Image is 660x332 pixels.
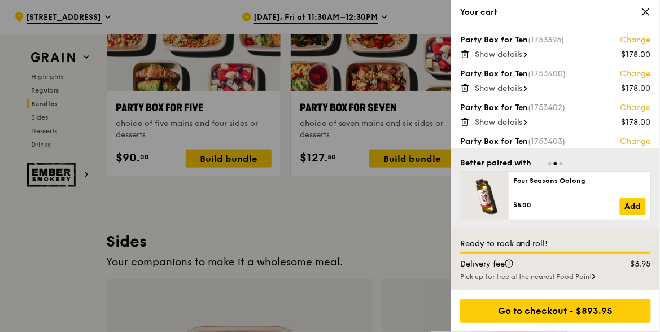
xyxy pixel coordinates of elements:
[513,176,646,185] div: Four Seasons Oolong
[620,34,651,46] a: Change
[528,69,566,78] span: (1753400)
[475,117,523,127] span: Show details
[460,272,651,281] div: Pick up for free at the nearest Food Point
[620,68,651,80] a: Change
[622,117,651,128] div: $178.00
[622,49,651,60] div: $178.00
[460,158,532,169] div: Better paired with
[460,7,651,18] div: Your cart
[460,299,651,323] div: Go to checkout - $893.95
[620,136,651,147] a: Change
[528,137,566,146] span: (1753403)
[620,198,646,215] a: Add
[475,50,523,59] span: Show details
[513,200,620,209] div: $5.00
[554,162,557,165] span: Go to slide 2
[460,238,651,250] div: Ready to rock and roll!
[560,162,563,165] span: Go to slide 3
[620,102,651,113] a: Change
[622,83,651,94] div: $178.00
[528,35,565,45] span: (1753395)
[475,84,523,93] span: Show details
[460,34,651,46] div: Party Box for Ten
[460,102,651,113] div: Party Box for Ten
[528,103,566,112] span: (1753402)
[607,259,658,270] div: $3.95
[460,68,651,80] div: Party Box for Ten
[548,162,552,165] span: Go to slide 1
[460,136,651,147] div: Party Box for Ten
[453,259,607,270] div: Delivery fee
